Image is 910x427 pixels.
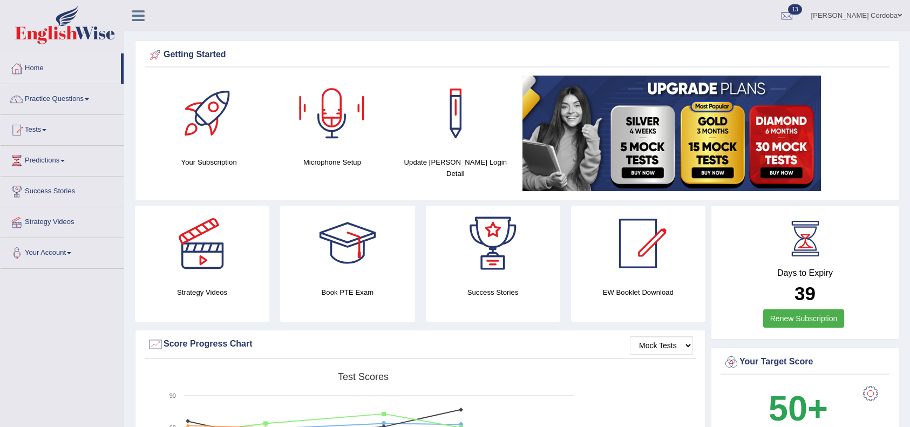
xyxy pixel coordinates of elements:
h4: Update [PERSON_NAME] Login Detail [399,157,512,179]
div: Getting Started [147,47,887,63]
h4: Microphone Setup [276,157,388,168]
a: Practice Questions [1,84,124,111]
a: Your Account [1,238,124,265]
a: Tests [1,115,124,142]
text: 90 [169,392,176,399]
div: Score Progress Chart [147,336,693,353]
h4: Days to Expiry [723,268,887,278]
a: Strategy Videos [1,207,124,234]
h4: Your Subscription [153,157,265,168]
a: Success Stories [1,177,124,204]
h4: EW Booklet Download [571,287,705,298]
img: small5.jpg [522,76,821,191]
h4: Success Stories [426,287,560,298]
a: Renew Subscription [763,309,845,328]
a: Predictions [1,146,124,173]
tspan: Test scores [338,371,389,382]
span: 13 [788,4,802,15]
div: Your Target Score [723,354,887,370]
b: 39 [794,283,816,304]
a: Home [1,53,121,80]
h4: Strategy Videos [135,287,269,298]
h4: Book PTE Exam [280,287,415,298]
